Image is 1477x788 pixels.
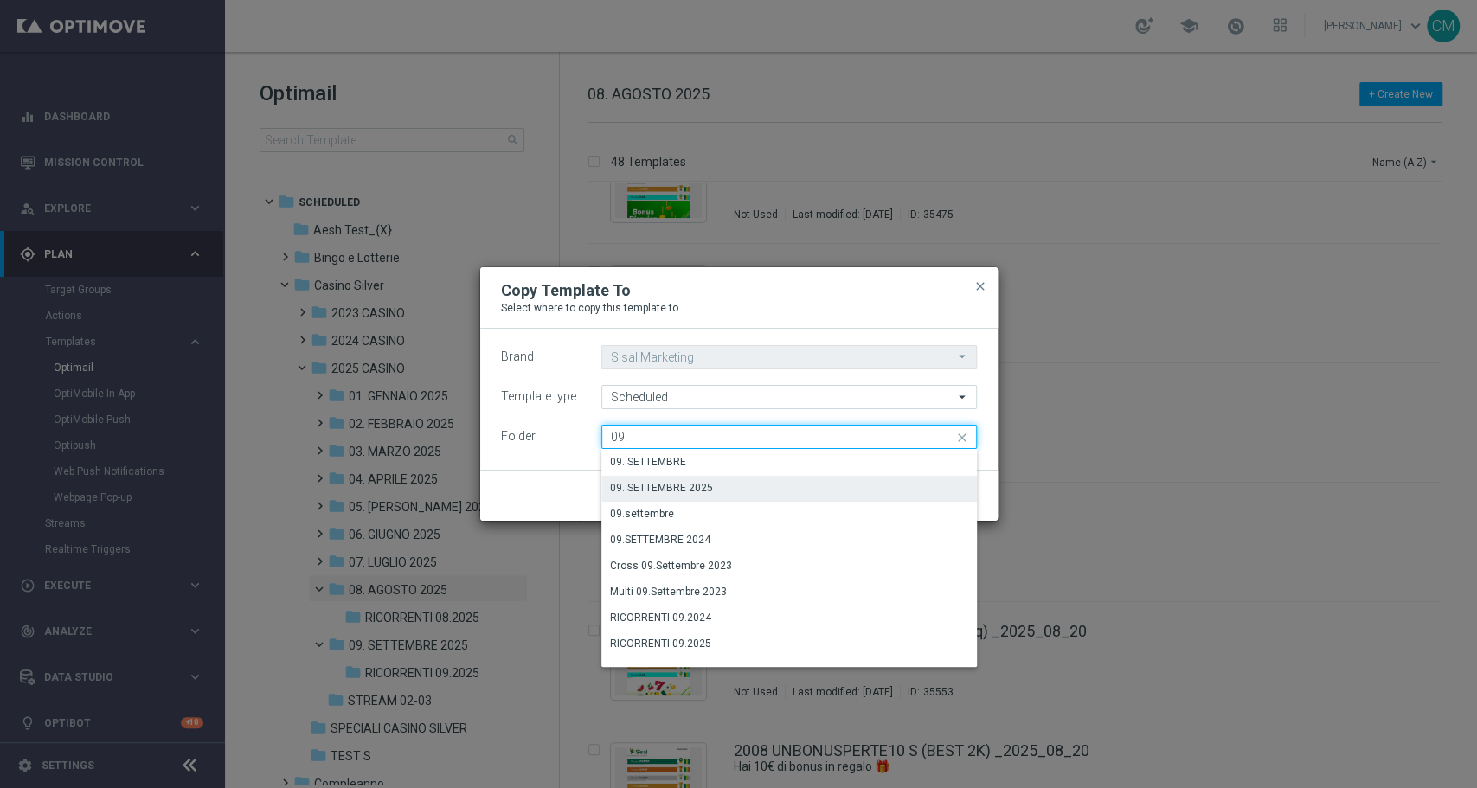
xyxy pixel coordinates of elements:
[954,426,972,450] i: close
[610,584,727,599] div: Multi 09.Settembre 2023
[601,605,977,631] div: Press SPACE to select this row.
[601,554,977,580] div: Press SPACE to select this row.
[973,279,987,293] span: close
[610,480,713,496] div: 09. SETTEMBRE 2025
[501,429,536,444] label: Folder
[501,301,977,315] p: Select where to copy this template to
[610,610,711,625] div: RICORRENTI 09.2024
[601,450,977,476] div: Press SPACE to select this row.
[501,389,576,404] label: Template type
[601,502,977,528] div: Press SPACE to select this row.
[610,454,686,470] div: 09. SETTEMBRE
[501,280,631,301] h2: Copy Template To
[601,476,977,502] div: Press SPACE to select this row.
[954,346,972,368] i: arrow_drop_down
[610,558,732,573] div: Cross 09.Settembre 2023
[610,532,710,548] div: 09.SETTEMBRE 2024
[610,636,711,651] div: RICORRENTI 09.2025
[601,631,977,657] div: Press SPACE to select this row.
[954,386,972,408] i: arrow_drop_down
[501,349,534,364] label: Brand
[601,580,977,605] div: Press SPACE to select this row.
[610,506,674,522] div: 09.settembre
[601,425,977,449] input: Quick find
[601,528,977,554] div: Press SPACE to select this row.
